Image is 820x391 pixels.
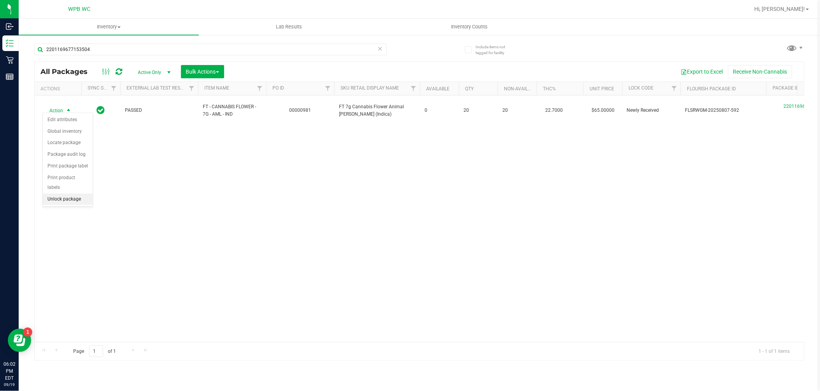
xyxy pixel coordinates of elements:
[425,107,454,114] span: 0
[265,23,313,30] span: Lab Results
[43,126,93,137] li: Global inventory
[543,86,556,92] a: THC%
[676,65,728,78] button: Export to Excel
[773,85,799,91] a: Package ID
[43,194,93,205] li: Unlock package
[755,6,805,12] span: Hi, [PERSON_NAME]!
[290,107,311,113] a: 00000981
[629,85,653,91] a: Lock Code
[107,82,120,95] a: Filter
[339,103,415,118] span: FT 7g Cannabis Flower Animal [PERSON_NAME] (Indica)
[88,85,118,91] a: Sync Status
[6,56,14,64] inline-svg: Retail
[43,149,93,160] li: Package audit log
[43,114,93,126] li: Edit attributes
[687,86,736,92] a: Flourish Package ID
[728,65,792,78] button: Receive Non-Cannabis
[502,107,532,114] span: 20
[476,44,514,56] span: Include items not tagged for facility
[126,85,188,91] a: External Lab Test Result
[272,85,284,91] a: PO ID
[43,137,93,149] li: Locate package
[68,6,91,12] span: WPB WC
[441,23,498,30] span: Inventory Counts
[42,105,63,116] span: Action
[6,39,14,47] inline-svg: Inventory
[627,107,676,114] span: Newly Received
[199,19,379,35] a: Lab Results
[181,65,224,78] button: Bulk Actions
[97,105,105,116] span: In Sync
[203,103,262,118] span: FT - CANNABIS FLOWER - 7G - AML - IND
[426,86,450,92] a: Available
[125,107,193,114] span: PASSED
[253,82,266,95] a: Filter
[64,105,74,116] span: select
[588,105,619,116] span: $65.00000
[6,23,14,30] inline-svg: Inbound
[685,107,762,114] span: FLSRWGM-20250807-592
[4,361,15,382] p: 06:02 PM EDT
[19,19,199,35] a: Inventory
[753,345,796,357] span: 1 - 1 of 1 items
[43,172,93,194] li: Print product labels
[186,69,219,75] span: Bulk Actions
[4,382,15,387] p: 09/19
[19,23,199,30] span: Inventory
[379,19,560,35] a: Inventory Counts
[407,82,420,95] a: Filter
[464,107,493,114] span: 20
[40,86,78,92] div: Actions
[40,67,95,76] span: All Packages
[321,82,334,95] a: Filter
[504,86,539,92] a: Non-Available
[89,345,103,358] input: 1
[465,86,474,92] a: Qty
[8,329,31,352] iframe: Resource center
[34,44,387,55] input: Search Package ID, Item Name, SKU, Lot or Part Number...
[668,82,681,95] a: Filter
[378,44,383,54] span: Clear
[6,73,14,81] inline-svg: Reports
[67,345,123,358] span: Page of 1
[185,82,198,95] a: Filter
[204,85,229,91] a: Item Name
[590,86,614,92] a: Unit Price
[341,85,399,91] a: Sku Retail Display Name
[23,328,32,337] iframe: Resource center unread badge
[541,105,567,116] span: 22.7000
[43,160,93,172] li: Print package label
